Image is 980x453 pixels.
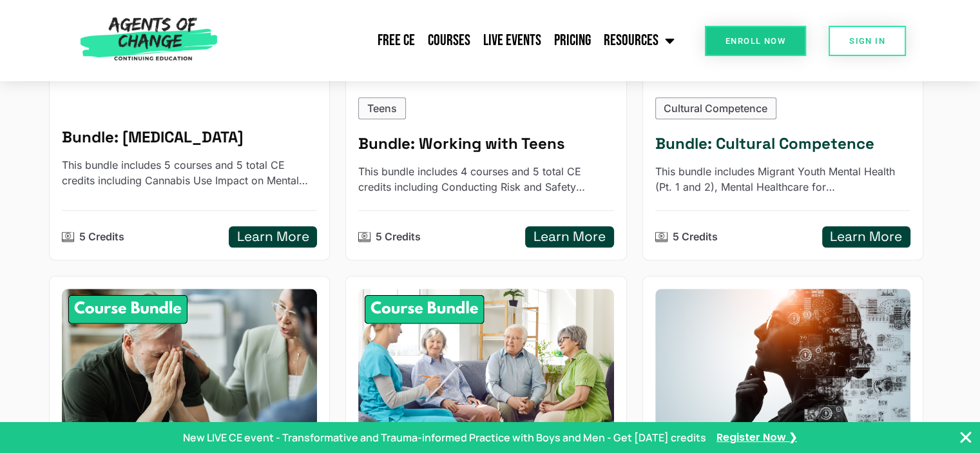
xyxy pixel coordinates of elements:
img: Trauma and PTSD - 4 CE Credit Bundle [62,289,317,430]
p: Teens [367,101,397,116]
a: Pricing [548,24,597,57]
a: Enroll Now [705,26,806,56]
p: 5 Credits [79,229,124,244]
h5: Bundle: Cannabis Use Disorder [62,128,317,147]
p: This bundle includes Migrant Youth Mental Health (Pt. 1 and 2), Mental Healthcare for Latinos, Na... [655,164,910,195]
img: ChatGPT and AI for Social Workers and Mental Health Professionals (3 General CE Credit) [655,289,910,430]
p: This bundle includes 4 courses and 5 total CE credits including Conducting Risk and Safety Assess... [358,164,613,195]
span: SIGN IN [849,37,885,45]
h5: Learn More [533,229,606,245]
a: Courses [421,24,477,57]
a: Free CE [371,24,421,57]
h5: Bundle: Cultural Competence [655,135,910,153]
p: Cultural Competence [664,101,767,116]
nav: Menu [224,24,681,57]
h5: Learn More [830,229,902,245]
a: Live Events [477,24,548,57]
button: Close Banner [958,430,974,445]
a: SIGN IN [829,26,906,56]
span: Enroll Now [725,37,785,45]
p: New LIVE CE event - Transformative and Trauma-informed Practice with Boys and Men - Get [DATE] cr... [183,430,706,445]
a: Register Now ❯ [716,430,797,445]
p: 5 Credits [673,229,718,244]
h5: Learn More [237,229,309,245]
h5: Bundle: Working with Teens [358,135,613,153]
img: Geriatric Care and Aging - 4 Credit CE Bundle [358,289,613,430]
p: 5 Credits [376,229,421,244]
p: This bundle includes 5 courses and 5 total CE credits including Cannabis Use Impact on Mental Hea... [62,157,317,188]
a: Resources [597,24,681,57]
